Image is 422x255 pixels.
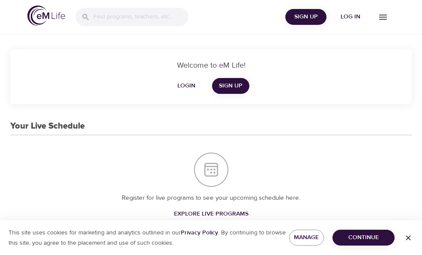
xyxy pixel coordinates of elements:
button: menu [371,5,395,29]
img: logo [27,6,65,26]
button: Continue [332,230,395,246]
a: Sign Up [212,78,249,94]
a: Privacy Policy [181,229,218,237]
p: Welcome to eM Life! [21,60,401,71]
button: Log in [330,9,371,25]
button: Login [173,78,200,94]
span: Log in [333,12,368,22]
span: Explore Live Programs [174,209,248,219]
h3: Your Live Schedule [10,121,85,131]
a: Explore Live Programs [171,206,252,222]
input: Find programs, teachers, etc... [93,8,189,26]
span: Sign Up [219,81,242,91]
button: Sign Up [285,9,326,25]
span: Continue [339,232,388,243]
span: Sign Up [289,12,323,22]
p: Register for live programs to see your upcoming schedule here. [27,193,395,203]
span: Manage [296,232,317,243]
img: Your Live Schedule [194,153,228,187]
button: Manage [289,230,324,246]
span: Login [176,81,197,91]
